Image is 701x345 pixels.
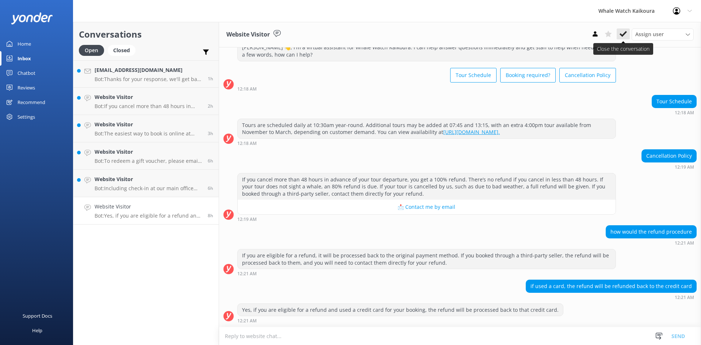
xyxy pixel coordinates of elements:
p: Bot: Including check-in at our main office and bus transfers to and from our marina at [GEOGRAPHI... [95,185,202,192]
a: Website VisitorBot:The easiest way to book is online at [URL][DOMAIN_NAME] - you'll see live avai... [73,115,219,142]
img: yonder-white-logo.png [11,12,53,24]
div: if used a card, the refund will be refunded back to the credit card [526,280,696,292]
h3: Website Visitor [226,30,270,39]
div: Cancellation Policy [642,150,696,162]
span: Sep 08 2025 02:14am (UTC +12:00) Pacific/Auckland [208,185,213,191]
span: Assign user [635,30,664,38]
div: Sep 08 2025 12:18am (UTC +12:00) Pacific/Auckland [237,141,616,146]
div: Sep 08 2025 12:19am (UTC +12:00) Pacific/Auckland [641,164,697,169]
h4: [EMAIL_ADDRESS][DOMAIN_NAME] [95,66,202,74]
p: Bot: If you cancel more than 48 hours in advance of your tour departure, you get a 100% refund. T... [95,103,202,110]
div: Sep 08 2025 12:19am (UTC +12:00) Pacific/Auckland [237,216,616,222]
a: [EMAIL_ADDRESS][DOMAIN_NAME]Bot:Thanks for your response, we'll get back to you as soon as we can... [73,60,219,88]
a: Website VisitorBot:Including check-in at our main office and bus transfers to and from our marina... [73,170,219,197]
div: Assign User [632,28,694,40]
span: Sep 08 2025 12:21am (UTC +12:00) Pacific/Auckland [208,212,213,219]
div: Open [79,45,104,56]
div: Support Docs [23,308,52,323]
div: Sep 08 2025 12:18am (UTC +12:00) Pacific/Auckland [652,110,697,115]
div: Closed [108,45,135,56]
a: Open [79,46,108,54]
h4: Website Visitor [95,93,202,101]
div: how would the refund procedure [606,226,696,238]
strong: 12:21 AM [675,295,694,300]
p: Bot: Yes, if you are eligible for a refund and used a credit card for your booking, the refund wi... [95,212,202,219]
h4: Website Visitor [95,203,202,211]
h4: Website Visitor [95,148,202,156]
div: Tour Schedule [652,95,696,108]
p: Bot: The easiest way to book is online at [URL][DOMAIN_NAME] - you'll see live availability, and ... [95,130,202,137]
strong: 12:18 AM [675,111,694,115]
h4: Website Visitor [95,120,202,129]
strong: 12:18 AM [237,87,257,91]
div: If you cancel more than 48 hours in advance of your tour departure, you get a 100% refund. There’... [238,173,616,200]
button: Tour Schedule [450,68,497,83]
div: Settings [18,110,35,124]
div: Sep 08 2025 12:21am (UTC +12:00) Pacific/Auckland [606,240,697,245]
span: Sep 08 2025 02:16am (UTC +12:00) Pacific/Auckland [208,158,213,164]
div: Sep 08 2025 12:21am (UTC +12:00) Pacific/Auckland [526,295,697,300]
div: Sep 08 2025 12:21am (UTC +12:00) Pacific/Auckland [237,271,616,276]
div: Yes, if you are eligible for a refund and used a credit card for your booking, the refund will be... [238,304,563,316]
div: [PERSON_NAME] 👋, I'm a virtual assistant for Whale Watch Kaikoura. I can help answer questions im... [238,41,616,61]
button: Cancellation Policy [559,68,616,83]
a: Website VisitorBot:Yes, if you are eligible for a refund and used a credit card for your booking,... [73,197,219,225]
strong: 12:21 AM [237,319,257,323]
span: Sep 08 2025 05:48am (UTC +12:00) Pacific/Auckland [208,103,213,109]
span: Sep 08 2025 07:12am (UTC +12:00) Pacific/Auckland [208,76,213,82]
div: Tours are scheduled daily at 10:30am year-round. Additional tours may be added at 07:45 and 13:15... [238,119,616,138]
div: Help [32,323,42,338]
div: If you are eligible for a refund, it will be processed back to the original payment method. If yo... [238,249,616,269]
a: [URL][DOMAIN_NAME]. [443,129,500,135]
div: Recommend [18,95,45,110]
p: Bot: To redeem a gift voucher, please email our Customer Support team at [EMAIL_ADDRESS][DOMAIN_N... [95,158,202,164]
span: Sep 08 2025 05:26am (UTC +12:00) Pacific/Auckland [208,130,213,137]
a: Closed [108,46,139,54]
button: Booking required? [500,68,556,83]
div: Chatbot [18,66,35,80]
strong: 12:21 AM [237,272,257,276]
div: Sep 08 2025 12:21am (UTC +12:00) Pacific/Auckland [237,318,563,323]
a: Website VisitorBot:If you cancel more than 48 hours in advance of your tour departure, you get a ... [73,88,219,115]
a: Website VisitorBot:To redeem a gift voucher, please email our Customer Support team at [EMAIL_ADD... [73,142,219,170]
strong: 12:19 AM [675,165,694,169]
h4: Website Visitor [95,175,202,183]
div: Sep 08 2025 12:18am (UTC +12:00) Pacific/Auckland [237,86,616,91]
p: Bot: Thanks for your response, we'll get back to you as soon as we can during opening hours. [95,76,202,83]
strong: 12:21 AM [675,241,694,245]
div: Reviews [18,80,35,95]
button: 📩 Contact me by email [238,200,616,214]
strong: 12:19 AM [237,217,257,222]
strong: 12:18 AM [237,141,257,146]
div: Home [18,37,31,51]
div: Inbox [18,51,31,66]
h2: Conversations [79,27,213,41]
